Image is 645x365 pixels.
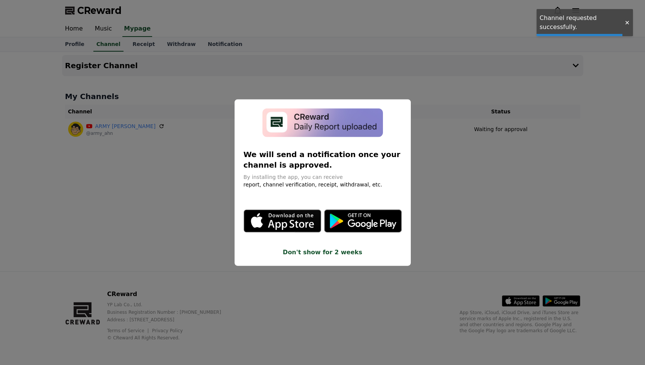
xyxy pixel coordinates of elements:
img: app-install-modal [262,108,383,137]
button: Don't show for 2 weeks [244,248,402,257]
p: report, channel verification, receipt, withdrawal, etc. [244,181,402,188]
p: We will send a notification once your channel is approved. [244,149,402,170]
p: By installing the app, you can receive [244,173,402,181]
div: modal [235,99,411,266]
